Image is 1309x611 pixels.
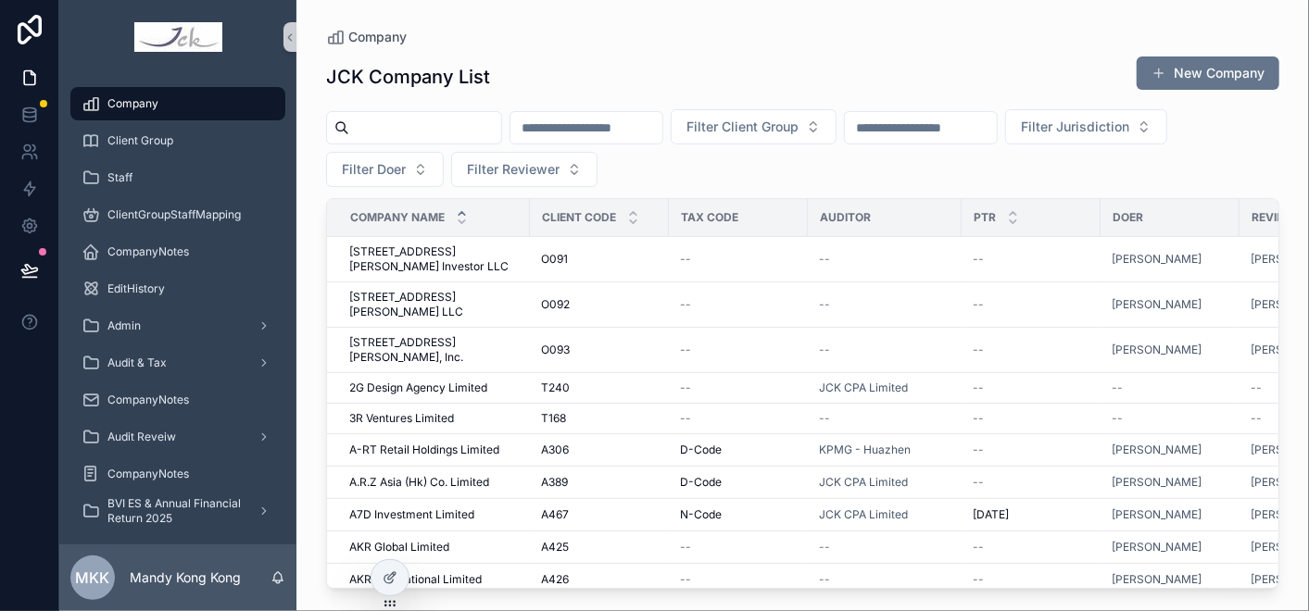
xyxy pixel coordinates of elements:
[680,343,691,357] span: --
[134,22,222,52] img: App logo
[541,343,658,357] a: O093
[819,411,950,426] a: --
[1112,572,1202,587] a: [PERSON_NAME]
[1112,297,1202,312] a: [PERSON_NAME]
[686,118,799,136] span: Filter Client Group
[819,507,950,522] a: JCK CPA Limited
[819,540,830,555] span: --
[541,475,658,490] a: A389
[1112,475,1228,490] a: [PERSON_NAME]
[451,152,598,187] button: Select Button
[973,380,984,395] span: --
[541,411,566,426] span: T168
[973,507,1009,522] span: [DATE]
[59,74,296,544] div: scrollable content
[819,297,950,312] a: --
[1112,343,1228,357] a: [PERSON_NAME]
[541,507,658,522] a: A467
[680,252,691,267] span: --
[819,380,908,395] a: JCK CPA Limited
[973,411,984,426] span: --
[680,507,797,522] a: N-Code
[541,297,570,312] span: O092
[973,343,984,357] span: --
[348,28,407,46] span: Company
[349,335,519,365] span: [STREET_ADDRESS][PERSON_NAME], Inc.
[680,297,797,312] a: --
[680,380,691,395] span: --
[70,272,285,305] a: EditHistory
[1112,380,1228,395] a: --
[1112,411,1228,426] a: --
[1021,118,1129,136] span: Filter Jurisdiction
[819,443,950,457] a: KPMG - Huazhen
[542,210,616,225] span: Client Code
[107,281,165,296] span: EditHistory
[1112,507,1228,522] a: [PERSON_NAME]
[680,343,797,357] a: --
[973,252,984,267] span: --
[973,475,1089,490] a: --
[1137,56,1279,90] button: New Company
[1112,411,1123,426] span: --
[819,475,950,490] a: JCK CPA Limited
[349,380,487,395] span: 2G Design Agency Limited
[1251,380,1262,395] span: --
[70,420,285,454] a: Audit Reveiw
[107,170,132,185] span: Staff
[349,540,519,555] a: AKR Global Limited
[541,507,569,522] span: A467
[70,124,285,157] a: Client Group
[349,380,519,395] a: 2G Design Agency Limited
[1112,343,1202,357] a: [PERSON_NAME]
[680,411,691,426] span: --
[1005,109,1167,144] button: Select Button
[819,507,908,522] a: JCK CPA Limited
[541,252,568,267] span: O091
[349,475,519,490] a: A.R.Z Asia (Hk) Co. Limited
[70,87,285,120] a: Company
[819,252,950,267] a: --
[973,343,1089,357] a: --
[1252,210,1308,225] span: Reviewer
[349,290,519,319] span: [STREET_ADDRESS][PERSON_NAME] LLC
[974,210,996,225] span: PTR
[349,507,474,522] span: A7D Investment Limited
[820,210,871,225] span: Auditor
[680,443,722,457] span: D-Code
[326,28,407,46] a: Company
[541,443,569,457] span: A306
[70,309,285,343] a: Admin
[107,133,173,148] span: Client Group
[680,540,797,555] a: --
[541,572,569,587] span: A426
[819,540,950,555] a: --
[973,443,984,457] span: --
[349,572,519,587] a: AKR International Limited
[1112,380,1123,395] span: --
[326,152,444,187] button: Select Button
[76,567,110,589] span: MKK
[70,198,285,231] a: ClientGroupStaffMapping
[819,343,950,357] a: --
[1112,540,1202,555] span: [PERSON_NAME]
[107,207,241,222] span: ClientGroupStaffMapping
[107,496,243,526] span: BVI ES & Annual Financial Return 2025
[349,443,499,457] span: A-RT Retail Holdings Limited
[819,443,911,457] a: KPMG - Huazhen
[819,572,950,587] a: --
[680,572,691,587] span: --
[973,540,1089,555] a: --
[349,411,454,426] span: 3R Ventures Limited
[1112,475,1202,490] a: [PERSON_NAME]
[130,568,241,587] p: Mandy Kong Kong
[70,161,285,194] a: Staff
[1112,252,1228,267] a: [PERSON_NAME]
[349,443,519,457] a: A-RT Retail Holdings Limited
